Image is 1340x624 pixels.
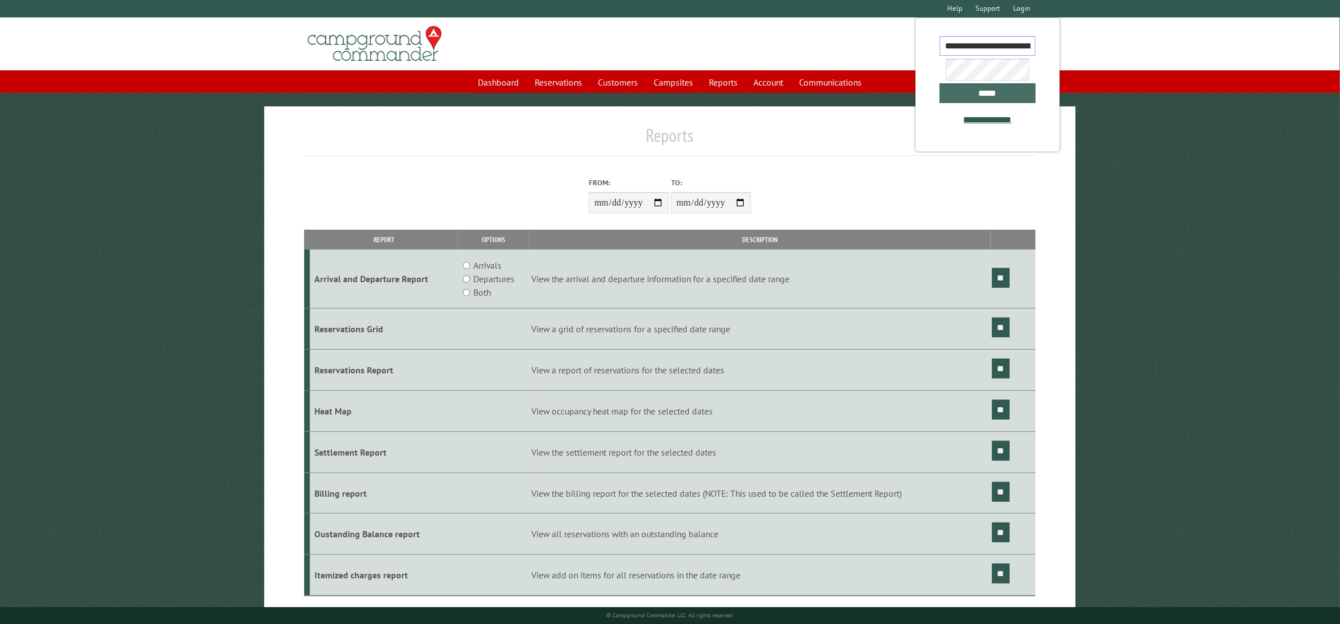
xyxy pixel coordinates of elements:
[473,286,491,299] label: Both
[606,612,734,619] small: © Campground Commander LLC. All rights reserved.
[310,350,458,391] td: Reservations Report
[310,309,458,350] td: Reservations Grid
[530,391,990,432] td: View occupancy heat map for the selected dates
[647,72,700,93] a: Campsites
[703,72,745,93] a: Reports
[310,230,458,249] th: Report
[671,177,751,188] label: To:
[310,249,458,309] td: Arrival and Departure Report
[310,473,458,514] td: Billing report
[458,230,530,249] th: Options
[473,272,514,286] label: Departures
[304,22,445,66] img: Campground Commander
[529,72,589,93] a: Reservations
[310,514,458,555] td: Oustanding Balance report
[530,230,990,249] th: Description
[793,72,869,93] a: Communications
[589,177,669,188] label: From:
[592,72,645,93] a: Customers
[310,431,458,473] td: Settlement Report
[747,72,791,93] a: Account
[530,249,990,309] td: View the arrival and departure information for a specified date range
[473,258,502,272] label: Arrivals
[530,514,990,555] td: View all reservations with an outstanding balance
[472,72,526,93] a: Dashboard
[530,473,990,514] td: View the billing report for the selected dates (NOTE: This used to be called the Settlement Report)
[530,555,990,596] td: View add on items for all reservations in the date range
[530,309,990,350] td: View a grid of reservations for a specified date range
[304,124,1035,155] h1: Reports
[530,350,990,391] td: View a report of reservations for the selected dates
[310,555,458,596] td: Itemized charges report
[530,431,990,473] td: View the settlement report for the selected dates
[310,391,458,432] td: Heat Map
